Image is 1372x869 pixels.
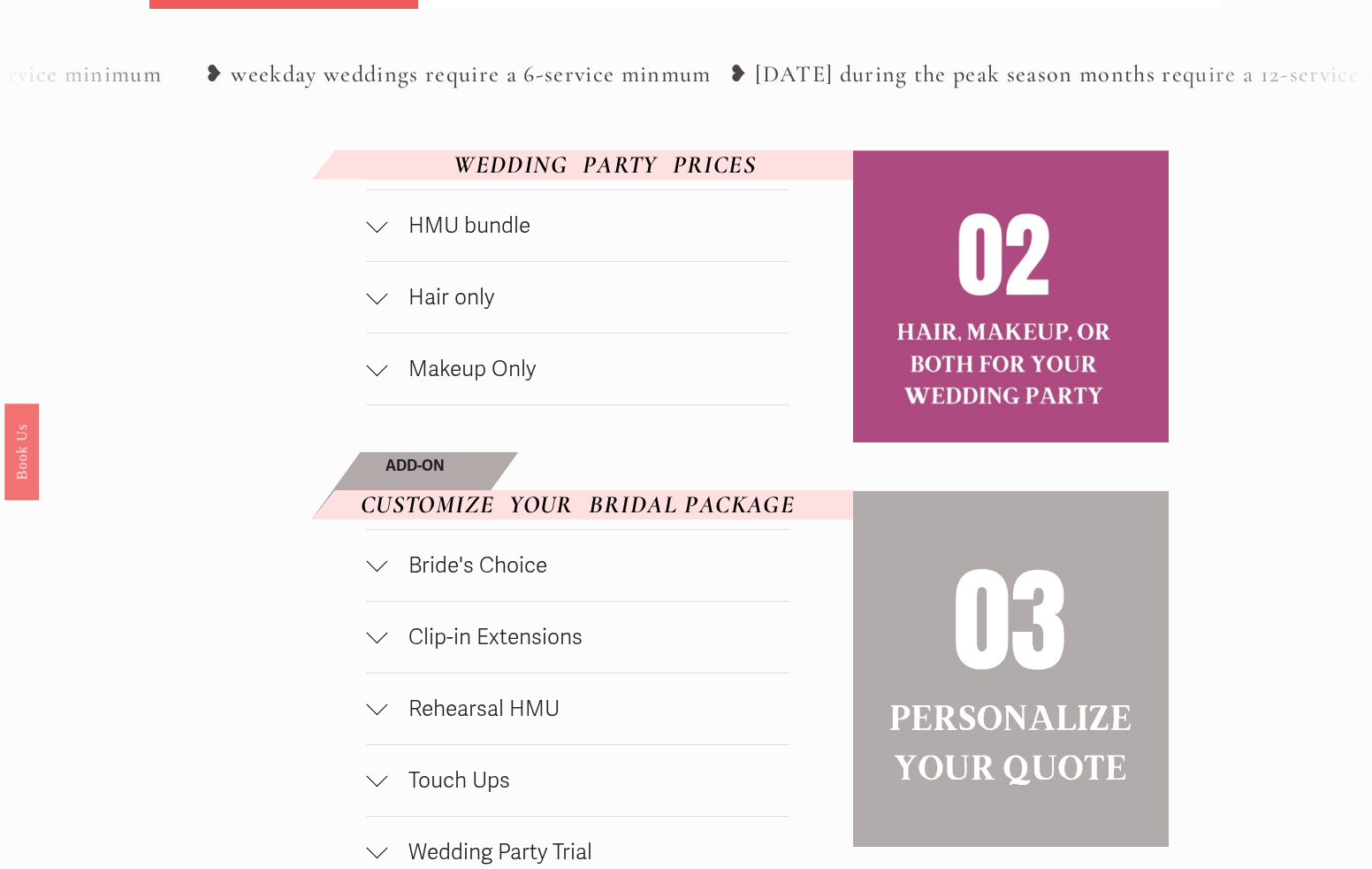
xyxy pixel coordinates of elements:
[387,767,789,794] span: Touch Ups
[4,404,39,500] a: Book Us
[366,530,789,601] button: Bride's Choice
[366,673,789,744] button: Rehearsal HMU
[454,150,756,180] em: WEDDING PARTY PRICES
[366,602,789,673] button: Clip-in Extensions
[366,334,789,404] button: Makeup Only
[387,624,789,650] span: Clip-in Extensions
[387,552,789,579] span: Bride's Choice
[366,262,789,333] button: Hair only
[361,489,795,519] em: CUSTOMIZE YOUR BRIDAL PACKAGE
[387,839,789,865] span: Wedding Party Trial
[385,457,445,475] strong: ADD-ON
[387,356,789,382] span: Makeup Only
[366,190,789,261] button: HMU bundle
[387,696,789,722] span: Rehearsal HMU
[387,284,789,311] span: Hair only
[387,212,789,239] span: HMU bundle
[366,745,789,816] button: Touch Ups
